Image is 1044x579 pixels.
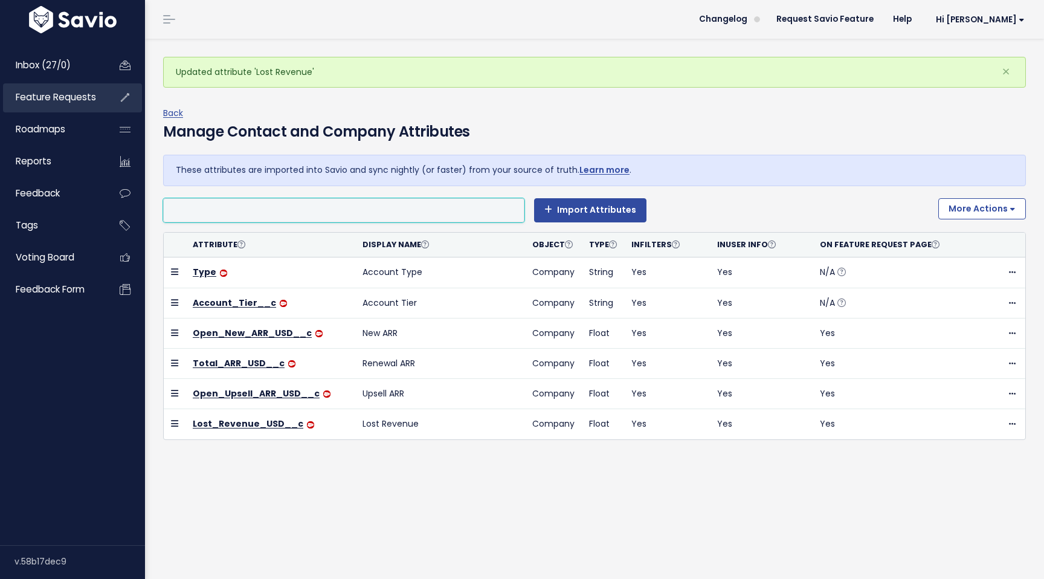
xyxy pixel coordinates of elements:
td: Yes [710,349,813,379]
a: Account_Tier__c [193,297,276,309]
a: Feedback form [3,276,100,303]
span: Feature Requests [16,91,96,103]
span: Filters [640,239,680,250]
td: Company [525,379,582,409]
a: Lost_Revenue_USD__c [193,418,303,430]
td: Yes [624,288,710,318]
a: Open_New_ARR_USD__c [193,327,312,339]
a: Hi [PERSON_NAME] [921,10,1034,29]
a: Reports [3,147,100,175]
span: Feedback form [16,283,85,296]
span: User Info [726,239,776,250]
td: Yes [624,409,710,439]
img: salesforce-icon.deb8f6f1a988.png [280,300,287,307]
img: salesforce-icon.deb8f6f1a988.png [220,270,227,277]
p: These attributes are imported into Savio and sync nightly (or faster) from your source of truth. . [176,163,1013,178]
td: String [582,288,624,318]
span: Voting Board [16,251,74,264]
th: Attribute [185,233,355,257]
td: Yes [813,349,982,379]
td: Company [525,318,582,348]
img: salesforce-icon.deb8f6f1a988.png [307,421,314,429]
a: Inbox (27/0) [3,51,100,79]
td: Renewal ARR [355,349,525,379]
td: Float [582,379,624,409]
td: Yes [710,257,813,288]
th: In [710,233,813,257]
a: Help [883,10,921,28]
img: salesforce-icon.deb8f6f1a988.png [288,360,295,367]
a: Open_Upsell_ARR_USD__c [193,387,320,399]
span: Object [532,239,573,250]
th: Display Name [355,233,525,257]
div: v.58b17dec9 [14,546,145,577]
a: Type [193,266,216,278]
button: Import Attributes [534,198,646,222]
td: Yes [624,379,710,409]
td: Yes [624,349,710,379]
a: Learn more [579,164,630,176]
span: Feedback [16,187,60,199]
td: Yes [624,257,710,288]
span: Changelog [699,15,747,24]
th: In [624,233,710,257]
img: salesforce-icon.deb8f6f1a988.png [323,390,330,398]
button: More Actions [938,198,1026,220]
td: Account Type [355,257,525,288]
td: N/A [813,288,982,318]
td: Yes [710,318,813,348]
div: Updated attribute 'Lost Revenue' [163,57,1026,88]
a: Request Savio Feature [767,10,883,28]
td: Float [582,409,624,439]
td: Yes [813,409,982,439]
td: Upsell ARR [355,379,525,409]
td: N/A [813,257,982,288]
td: Yes [710,379,813,409]
td: String [582,257,624,288]
a: Voting Board [3,244,100,271]
td: Company [525,409,582,439]
span: Inbox (27/0) [16,59,71,71]
span: Reports [16,155,51,167]
span: × [1002,62,1010,82]
td: Yes [624,318,710,348]
th: On Feature Request Page [813,233,982,257]
a: Feature Requests [3,83,100,111]
td: Yes [710,409,813,439]
button: Close [990,57,1022,86]
a: Total_ARR_USD__c [193,357,285,369]
span: Tags [16,219,38,231]
td: New ARR [355,318,525,348]
span: Roadmaps [16,123,65,135]
td: Company [525,349,582,379]
td: Yes [813,318,982,348]
td: Float [582,349,624,379]
img: logo-white.9d6f32f41409.svg [26,6,120,33]
a: Tags [3,212,100,239]
td: Float [582,318,624,348]
span: Hi [PERSON_NAME] [936,15,1025,24]
a: Feedback [3,180,100,207]
a: Back [163,107,183,119]
td: Yes [813,379,982,409]
td: Account Tier [355,288,525,318]
span: Type [589,239,617,250]
td: Company [525,257,582,288]
a: Roadmaps [3,115,100,143]
td: Lost Revenue [355,409,525,439]
img: salesforce-icon.deb8f6f1a988.png [315,330,323,337]
td: Company [525,288,582,318]
h4: Manage Contact and Company Attributes [163,121,470,143]
td: Yes [710,288,813,318]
